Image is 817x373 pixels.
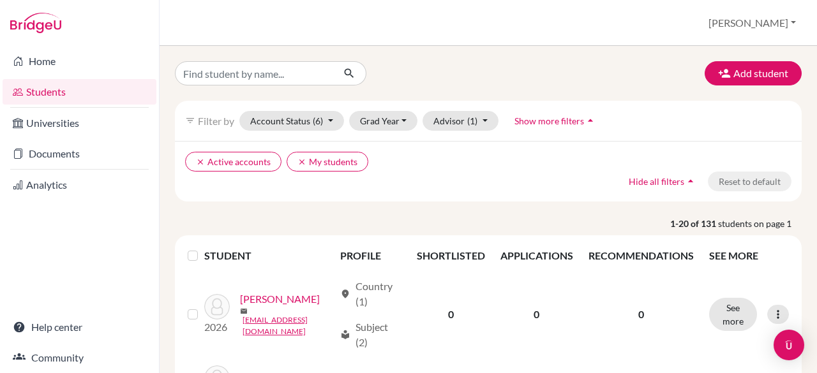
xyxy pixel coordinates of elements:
[196,157,205,166] i: clear
[618,172,708,191] button: Hide all filtersarrow_drop_up
[584,114,597,127] i: arrow_drop_up
[349,111,418,131] button: Grad Year
[340,289,350,299] span: location_on
[333,240,409,271] th: PROFILE
[493,240,581,271] th: APPLICATIONS
[493,271,581,358] td: 0
[3,48,156,74] a: Home
[340,279,401,309] div: Country (1)
[313,115,323,126] span: (6)
[409,240,493,271] th: SHORTLISTED
[204,319,230,335] p: 2026
[240,307,248,315] span: mail
[581,240,701,271] th: RECOMMENDATIONS
[718,217,802,230] span: students on page 1
[239,111,344,131] button: Account Status(6)
[423,111,498,131] button: Advisor(1)
[701,240,797,271] th: SEE MORE
[243,314,334,337] a: [EMAIL_ADDRESS][DOMAIN_NAME]
[670,217,718,230] strong: 1-20 of 131
[3,110,156,136] a: Universities
[240,291,320,307] a: [PERSON_NAME]
[204,240,333,271] th: STUDENT
[340,330,350,340] span: local_library
[708,172,791,191] button: Reset to default
[3,141,156,166] a: Documents
[588,307,694,322] p: 0
[709,298,757,331] button: See more
[3,79,156,105] a: Students
[204,294,230,319] img: ABDULLAH, Amal
[3,345,156,370] a: Community
[629,176,684,187] span: Hide all filters
[198,115,234,127] span: Filter by
[409,271,493,358] td: 0
[774,330,804,360] div: Open Intercom Messenger
[703,11,802,35] button: [PERSON_NAME]
[175,61,333,85] input: Find student by name...
[467,115,477,126] span: (1)
[185,152,281,172] button: clearActive accounts
[684,175,697,187] i: arrow_drop_up
[297,157,306,166] i: clear
[514,115,584,126] span: Show more filters
[3,314,156,340] a: Help center
[340,319,401,350] div: Subject (2)
[10,13,61,33] img: Bridge-U
[705,61,802,85] button: Add student
[3,172,156,198] a: Analytics
[504,111,608,131] button: Show more filtersarrow_drop_up
[185,115,195,126] i: filter_list
[287,152,368,172] button: clearMy students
